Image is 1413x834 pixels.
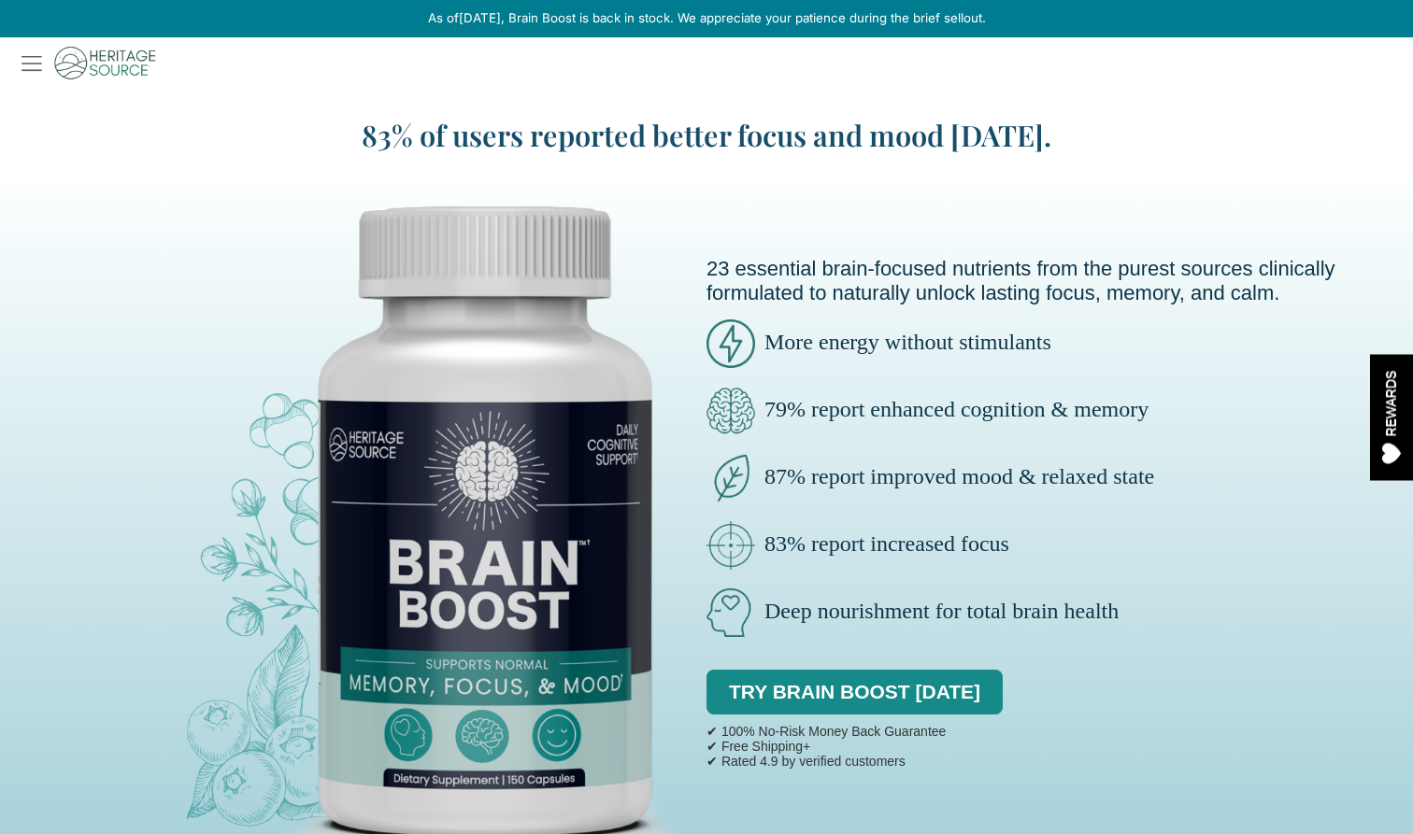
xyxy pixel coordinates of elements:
blockquote: 83% of users reported better focus and mood [DATE]. [286,115,1127,155]
p: 87% report improved mood & relaxed state [706,454,1413,502]
p: 23 essential brain-focused nutrients from the purest sources clinically formulated to naturally u... [706,257,1413,305]
img: brain-boost-clarity.png [706,387,755,435]
img: brain-boost-energy.png [706,319,755,368]
img: brain-boost-natural-pure.png [706,454,755,502]
img: brain-boost-clinically-focus.png [706,521,755,570]
a: TRY BRAIN BOOST [DATE] [706,670,1003,714]
p: 79% report enhanced cognition & memory [706,387,1413,435]
img: Brain Boost Logo [10,37,156,89]
p: ✔ 100% No-Risk Money Back Guarantee [706,724,946,739]
span: [DATE] [459,10,501,25]
div: TRY BRAIN BOOST [DATE] [706,656,1003,719]
p: ✔ Rated 4.9 by verified customers [706,754,946,769]
p: Deep nourishment for total brain health [706,588,1413,637]
img: brain-boost-natural.png [706,588,755,637]
p: More energy without stimulants [706,319,1413,368]
p: ✔ Free Shipping+ [706,739,946,754]
p: 83% report increased focus [706,521,1413,570]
